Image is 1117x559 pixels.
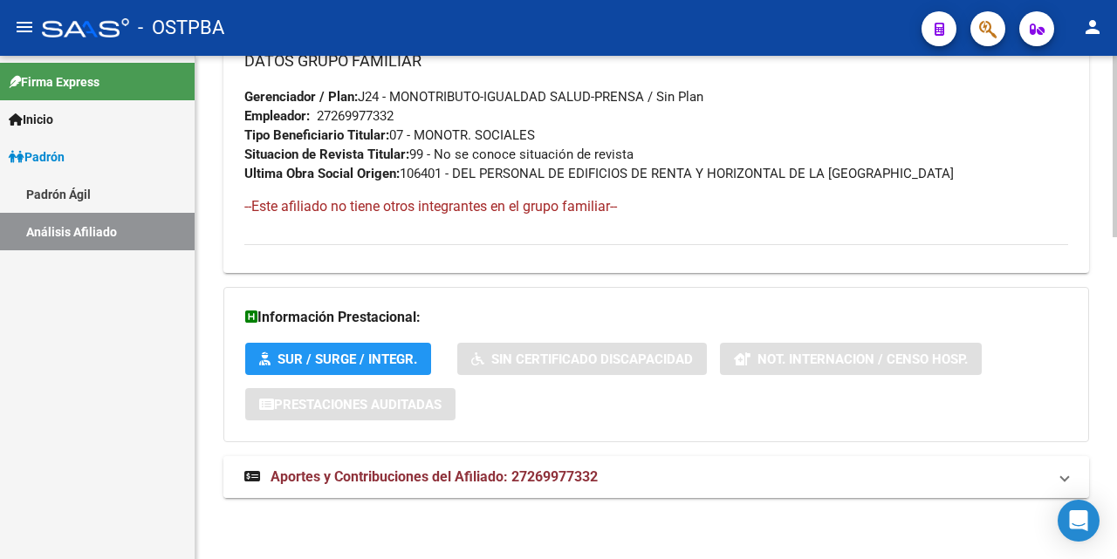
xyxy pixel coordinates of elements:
mat-expansion-panel-header: Aportes y Contribuciones del Afiliado: 27269977332 [223,456,1089,498]
span: SUR / SURGE / INTEGR. [278,351,417,367]
span: Sin Certificado Discapacidad [491,351,693,367]
strong: Ultima Obra Social Origen: [244,166,400,181]
mat-icon: person [1082,17,1103,37]
button: SUR / SURGE / INTEGR. [245,343,431,375]
span: Padrón [9,147,65,167]
div: 27269977332 [317,106,394,126]
button: Sin Certificado Discapacidad [457,343,707,375]
span: 99 - No se conoce situación de revista [244,147,634,162]
strong: Gerenciador / Plan: [244,89,358,105]
span: - OSTPBA [138,9,224,47]
h3: Información Prestacional: [245,305,1067,330]
mat-icon: menu [14,17,35,37]
span: Aportes y Contribuciones del Afiliado: 27269977332 [271,468,598,485]
span: Not. Internacion / Censo Hosp. [757,351,968,367]
div: Open Intercom Messenger [1058,500,1100,542]
strong: Situacion de Revista Titular: [244,147,409,162]
strong: Empleador: [244,108,310,124]
h3: DATOS GRUPO FAMILIAR [244,49,1068,73]
strong: Tipo Beneficiario Titular: [244,127,389,143]
span: Firma Express [9,72,99,92]
span: J24 - MONOTRIBUTO-IGUALDAD SALUD-PRENSA / Sin Plan [244,89,703,105]
span: Inicio [9,110,53,129]
button: Prestaciones Auditadas [245,388,456,420]
span: 07 - MONOTR. SOCIALES [244,127,535,143]
span: 106401 - DEL PERSONAL DE EDIFICIOS DE RENTA Y HORIZONTAL DE LA [GEOGRAPHIC_DATA] [244,166,954,181]
h4: --Este afiliado no tiene otros integrantes en el grupo familiar-- [244,197,1068,216]
span: Prestaciones Auditadas [274,397,442,412]
button: Not. Internacion / Censo Hosp. [720,343,982,375]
